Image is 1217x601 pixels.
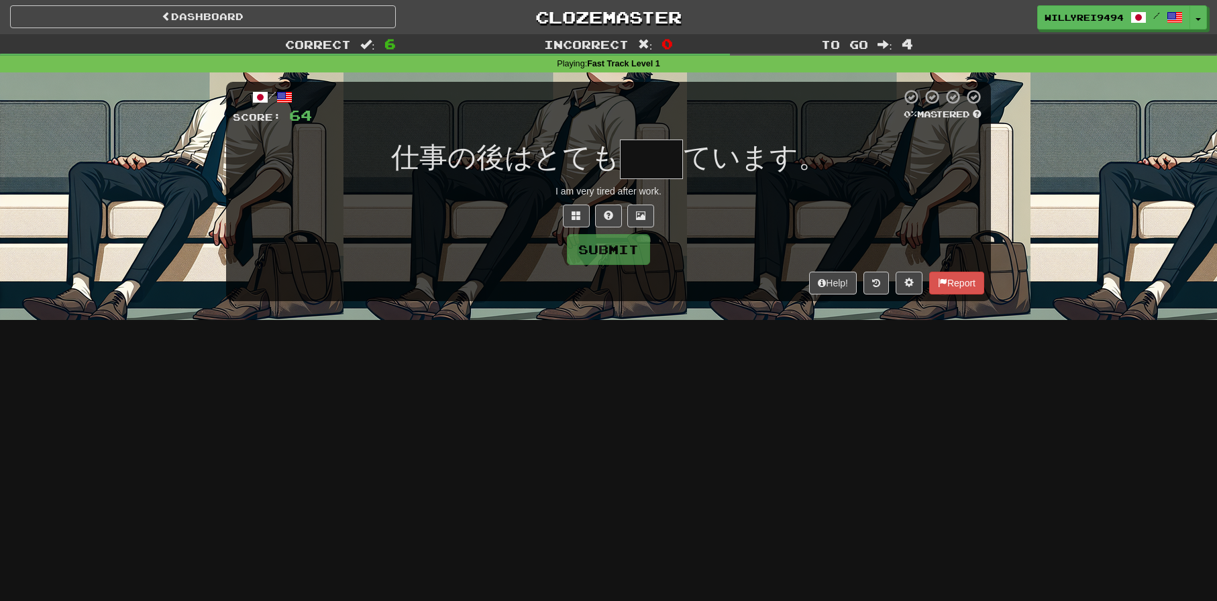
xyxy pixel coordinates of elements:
[567,234,650,265] button: Submit
[563,205,590,227] button: Switch sentence to multiple choice alt+p
[904,109,917,119] span: 0 %
[638,39,653,50] span: :
[360,39,375,50] span: :
[821,38,868,51] span: To go
[627,205,654,227] button: Show image (alt+x)
[233,111,281,123] span: Score:
[416,5,802,29] a: Clozemaster
[595,205,622,227] button: Single letter hint - you only get 1 per sentence and score half the points! alt+h
[863,272,889,294] button: Round history (alt+y)
[233,184,984,198] div: I am very tired after work.
[544,38,629,51] span: Incorrect
[929,272,984,294] button: Report
[587,59,660,68] strong: Fast Track Level 1
[285,38,351,51] span: Correct
[10,5,396,28] a: Dashboard
[1037,5,1190,30] a: willyrei9494 /
[662,36,673,52] span: 0
[1045,11,1124,23] span: willyrei9494
[902,36,913,52] span: 4
[809,272,857,294] button: Help!
[878,39,892,50] span: :
[391,142,620,173] span: 仕事の後はとても
[1153,11,1160,20] span: /
[384,36,396,52] span: 6
[683,142,827,173] span: ています。
[233,89,312,105] div: /
[901,109,984,121] div: Mastered
[289,107,312,123] span: 64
